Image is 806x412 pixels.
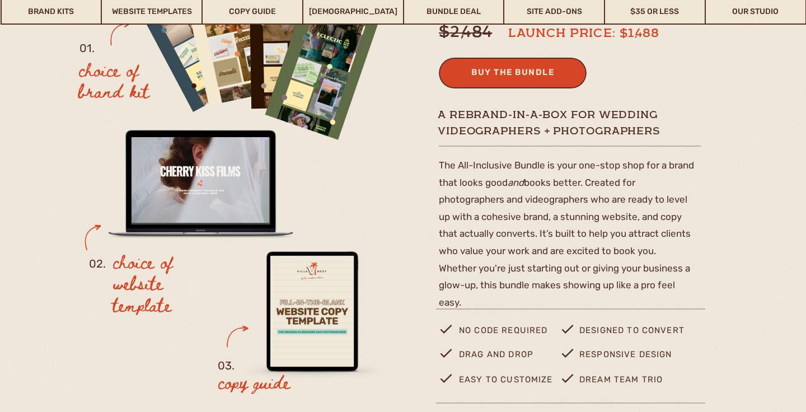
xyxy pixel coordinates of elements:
i: and [508,177,524,188]
h3: copy guide [218,371,320,398]
h2: 03. [218,357,236,381]
h1: A rebrand-in-a-box for wedding videographers + photographers [438,108,704,138]
p: easy to customize [459,372,557,395]
p: Responsive design [579,347,680,368]
h3: choice of brand kit [78,59,170,102]
p: designed to convert [579,323,705,345]
p: no code required [459,323,560,345]
a: buy the bundle [458,65,568,83]
h2: 02. [89,255,107,279]
strike: $2,484 [439,25,492,41]
h2: 01. [79,39,97,63]
p: drag and drop [459,347,546,368]
p: dream team trio [579,372,729,395]
p: The All-Inclusive Bundle is your one-stop shop for a brand that looks good books better. Created ... [439,157,695,306]
h1: launch price: $1,488 [508,24,680,38]
h3: choice of website template [113,251,191,309]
